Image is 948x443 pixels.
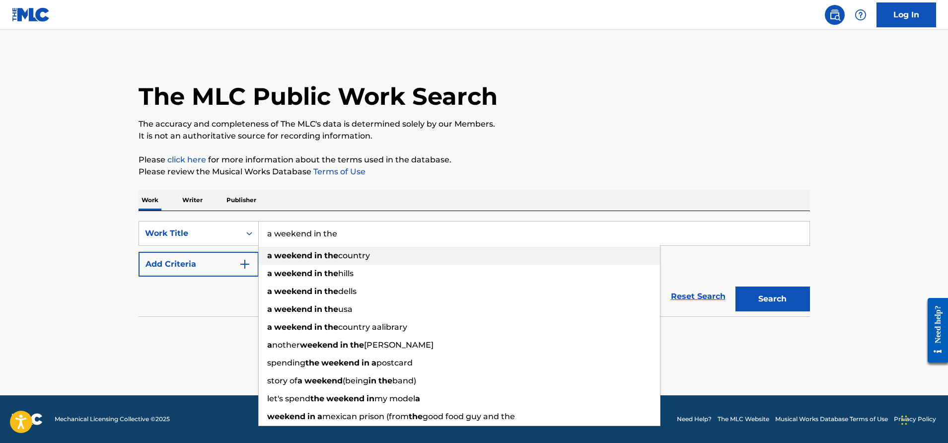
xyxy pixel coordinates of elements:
span: (being [343,376,368,385]
strong: weekend [304,376,343,385]
span: let's spend [267,394,310,403]
a: Reset Search [666,286,730,307]
div: Help [851,5,871,25]
span: nother [272,340,300,350]
strong: weekend [274,304,312,314]
strong: the [310,394,324,403]
a: Privacy Policy [894,415,936,424]
strong: a [415,394,420,403]
iframe: Resource Center [920,290,948,370]
strong: a [267,251,272,260]
iframe: Chat Widget [898,395,948,443]
strong: in [307,412,315,421]
p: It is not an authoritative source for recording information. [139,130,810,142]
strong: in [362,358,369,368]
img: search [829,9,841,21]
p: Work [139,190,161,211]
p: Publisher [223,190,259,211]
button: Add Criteria [139,252,259,277]
strong: a [267,340,272,350]
p: Writer [179,190,206,211]
span: country [338,251,370,260]
strong: in [314,251,322,260]
strong: weekend [274,322,312,332]
img: logo [12,413,43,425]
span: my model [374,394,415,403]
a: Terms of Use [311,167,365,176]
strong: a [297,376,302,385]
strong: in [314,287,322,296]
strong: weekend [274,251,312,260]
strong: weekend [326,394,365,403]
strong: a [371,358,376,368]
span: story of [267,376,297,385]
img: MLC Logo [12,7,50,22]
strong: the [324,287,338,296]
span: spending [267,358,305,368]
span: postcard [376,358,413,368]
strong: the [324,251,338,260]
strong: weekend [300,340,338,350]
strong: a [267,287,272,296]
a: Log In [876,2,936,27]
div: Work Title [145,227,234,239]
a: Musical Works Database Terms of Use [775,415,888,424]
a: The MLC Website [718,415,769,424]
strong: a [317,412,322,421]
span: band) [392,376,416,385]
button: Search [735,287,810,311]
strong: the [409,412,423,421]
strong: a [267,269,272,278]
strong: the [324,322,338,332]
strong: a [267,304,272,314]
strong: the [324,304,338,314]
strong: in [366,394,374,403]
div: Drag [901,405,907,435]
strong: the [324,269,338,278]
strong: a [267,322,272,332]
strong: the [305,358,319,368]
span: good food guy and the [423,412,515,421]
span: dells [338,287,357,296]
p: Please for more information about the terms used in the database. [139,154,810,166]
strong: in [314,269,322,278]
strong: in [340,340,348,350]
a: Need Help? [677,415,712,424]
span: hills [338,269,354,278]
a: click here [167,155,206,164]
strong: weekend [267,412,305,421]
span: Mechanical Licensing Collective © 2025 [55,415,170,424]
span: [PERSON_NAME] [364,340,434,350]
span: usa [338,304,353,314]
span: country aalibrary [338,322,407,332]
strong: weekend [321,358,360,368]
p: Please review the Musical Works Database [139,166,810,178]
strong: in [314,322,322,332]
strong: in [368,376,376,385]
strong: in [314,304,322,314]
strong: the [350,340,364,350]
span: mexican prison (from [322,412,409,421]
strong: weekend [274,287,312,296]
img: help [855,9,867,21]
strong: weekend [274,269,312,278]
h1: The MLC Public Work Search [139,81,498,111]
form: Search Form [139,221,810,316]
a: Public Search [825,5,845,25]
p: The accuracy and completeness of The MLC's data is determined solely by our Members. [139,118,810,130]
strong: the [378,376,392,385]
img: 9d2ae6d4665cec9f34b9.svg [239,258,251,270]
